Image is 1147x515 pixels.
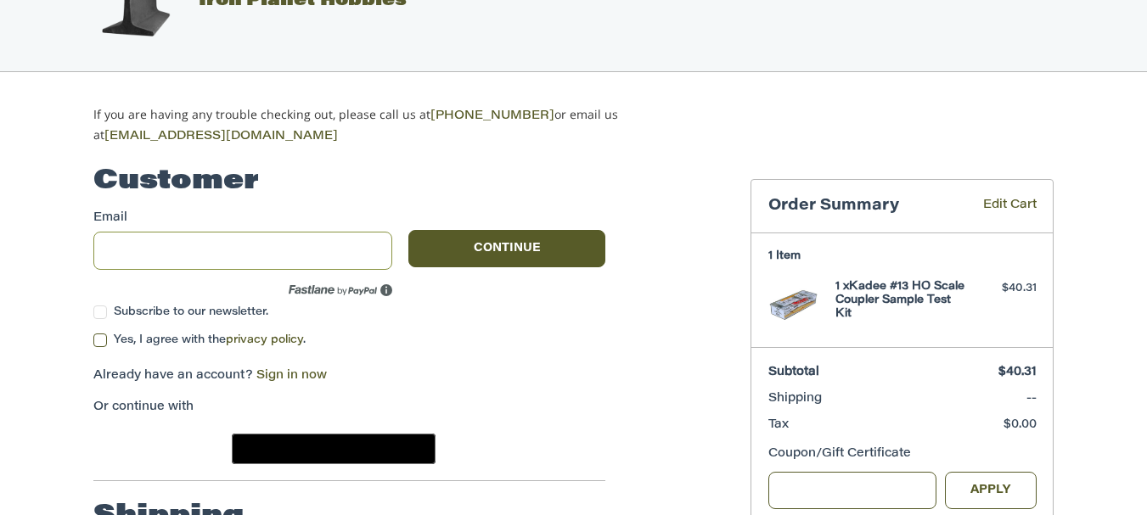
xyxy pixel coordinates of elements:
button: Apply [945,472,1037,510]
label: Email [93,210,392,227]
a: [PHONE_NUMBER] [430,110,554,122]
a: privacy policy [226,334,303,345]
div: $40.31 [970,280,1037,297]
span: -- [1026,393,1037,405]
h3: Order Summary [768,197,959,216]
span: Tax [768,419,789,431]
span: Subscribe to our newsletter. [114,306,268,317]
p: Already have an account? [93,367,605,385]
span: $0.00 [1004,419,1037,431]
div: Coupon/Gift Certificate [768,445,1037,463]
a: Sign in now [256,370,327,382]
h4: 1 x Kadee #13 HO Scale Coupler Sample Test Kit [835,280,965,322]
a: [EMAIL_ADDRESS][DOMAIN_NAME] [104,131,338,143]
iframe: PayPal-paypal [88,434,216,464]
h2: Customer [93,165,259,199]
p: If you are having any trouble checking out, please call us at or email us at [93,105,672,146]
p: Or continue with [93,399,605,417]
button: Continue [408,230,605,267]
span: Subtotal [768,367,819,378]
button: Google Pay [232,434,436,464]
a: Edit Cart [959,197,1037,216]
span: $40.31 [998,367,1037,378]
span: Shipping [768,393,822,405]
h3: 1 Item [768,249,1037,263]
span: Yes, I agree with the . [114,334,306,345]
input: Gift Certificate or Coupon Code [768,472,937,510]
